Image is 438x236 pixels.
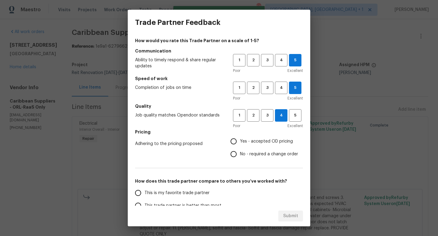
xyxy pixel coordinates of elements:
span: 4 [276,84,287,91]
span: 2 [248,84,259,91]
span: 3 [262,84,273,91]
span: Poor [233,123,240,129]
span: This is my favorite trade partner [144,190,210,196]
span: 1 [234,57,245,64]
span: Completion of jobs on time [135,85,223,91]
button: 4 [275,54,287,66]
button: 3 [261,54,273,66]
button: 2 [247,109,259,122]
span: This trade partner is better than most [144,203,221,209]
button: 1 [233,82,245,94]
button: 5 [289,109,301,122]
span: Ability to timely respond & share regular updates [135,57,223,69]
h5: Quality [135,103,303,109]
button: 5 [289,82,301,94]
span: 4 [275,112,287,119]
div: Pricing [231,135,303,160]
h5: How does this trade partner compare to others you’ve worked with? [135,178,303,184]
span: 3 [262,112,273,119]
span: 2 [248,57,259,64]
span: Adhering to the pricing proposed [135,141,221,147]
span: 4 [276,57,287,64]
button: 5 [289,54,301,66]
button: 3 [261,82,273,94]
span: 1 [234,112,245,119]
span: Poor [233,68,240,74]
button: 2 [247,54,259,66]
h5: Communication [135,48,303,54]
button: 2 [247,82,259,94]
h3: Trade Partner Feedback [135,18,221,27]
span: 5 [289,84,301,91]
span: Excellent [287,95,303,101]
span: Excellent [287,123,303,129]
span: 2 [248,112,259,119]
h5: Speed of work [135,76,303,82]
span: 5 [290,112,301,119]
h4: How would you rate this Trade Partner on a scale of 1-5? [135,38,303,44]
span: Poor [233,95,240,101]
span: Yes - accepted OD pricing [240,138,293,145]
span: 5 [289,57,301,64]
button: 4 [275,82,287,94]
button: 1 [233,54,245,66]
button: 4 [275,109,287,122]
span: 3 [262,57,273,64]
span: Excellent [287,68,303,74]
span: Job quality matches Opendoor standards [135,112,223,118]
button: 1 [233,109,245,122]
span: No - required a change order [240,151,298,157]
button: 3 [261,109,273,122]
span: 1 [234,84,245,91]
h5: Pricing [135,129,303,135]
